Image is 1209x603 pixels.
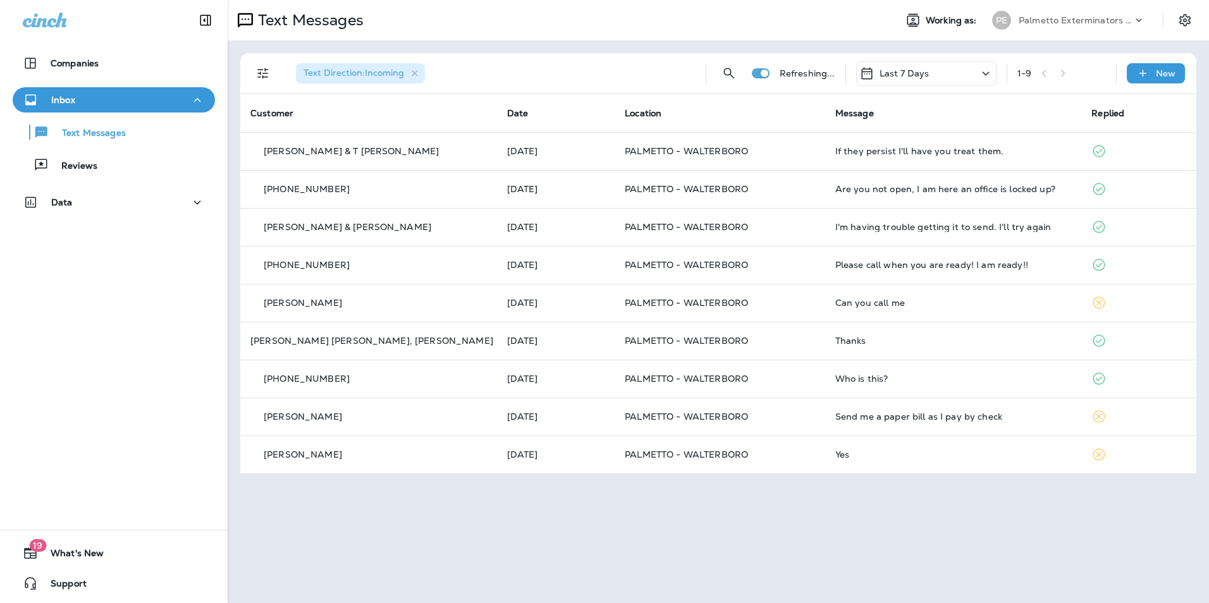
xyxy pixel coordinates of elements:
div: If they persist I'll have you treat them. [835,146,1072,156]
p: [PERSON_NAME] [264,411,342,422]
span: PALMETTO - WALTERBORO [625,373,748,384]
div: Yes [835,449,1072,460]
button: Text Messages [13,119,215,145]
span: PALMETTO - WALTERBORO [625,411,748,422]
button: Data [13,190,215,215]
p: Reviews [49,161,97,173]
p: New [1156,68,1175,78]
span: Support [38,578,87,594]
p: Refreshing... [780,68,835,78]
button: 19What's New [13,540,215,566]
span: Working as: [926,15,979,26]
div: PE [992,11,1011,30]
span: Text Direction : Incoming [304,67,404,78]
p: Text Messages [49,128,126,140]
p: Text Messages [253,11,364,30]
p: Inbox [51,95,75,105]
p: [PERSON_NAME] [264,449,342,460]
p: Data [51,197,73,207]
span: PALMETTO - WALTERBORO [625,183,748,195]
p: [PERSON_NAME] [264,298,342,308]
p: Aug 13, 2025 09:37 AM [507,411,604,422]
span: PALMETTO - WALTERBORO [625,259,748,271]
span: PALMETTO - WALTERBORO [625,297,748,308]
button: Collapse Sidebar [188,8,223,33]
p: [PHONE_NUMBER] [264,184,350,194]
p: Last 7 Days [880,68,930,78]
button: Support [13,571,215,596]
div: Please call when you are ready! I am ready!! [835,260,1072,270]
p: Companies [51,58,99,68]
div: 1 - 9 [1017,68,1031,78]
button: Filters [250,61,276,86]
button: Reviews [13,152,215,178]
span: Customer [250,107,293,119]
p: [PERSON_NAME] & [PERSON_NAME] [264,222,431,232]
p: [PHONE_NUMBER] [264,260,350,270]
span: PALMETTO - WALTERBORO [625,335,748,346]
span: Date [507,107,529,119]
button: Search Messages [716,61,742,86]
div: Are you not open, I am here an office is locked up? [835,184,1072,194]
div: Send me a paper bill as I pay by check [835,411,1072,422]
p: [PHONE_NUMBER] [264,374,350,384]
span: Replied [1091,107,1124,119]
button: Settings [1174,9,1196,32]
div: Thanks [835,336,1072,346]
p: [PERSON_NAME] & T [PERSON_NAME] [264,146,439,156]
span: PALMETTO - WALTERBORO [625,449,748,460]
p: Aug 18, 2025 12:46 PM [507,222,604,232]
span: What's New [38,548,104,563]
p: Aug 19, 2025 11:47 AM [507,146,604,156]
div: I'm having trouble getting it to send. I'll try again [835,222,1072,232]
p: Aug 13, 2025 09:02 AM [507,449,604,460]
span: Location [625,107,661,119]
p: Aug 15, 2025 02:16 PM [507,260,604,270]
p: Aug 13, 2025 12:15 PM [507,336,604,346]
button: Companies [13,51,215,76]
button: Inbox [13,87,215,113]
div: Who is this? [835,374,1072,384]
span: 19 [29,539,46,552]
p: Aug 13, 2025 10:45 AM [507,374,604,384]
span: PALMETTO - WALTERBORO [625,145,748,157]
div: Can you call me [835,298,1072,308]
p: Aug 13, 2025 03:18 PM [507,298,604,308]
span: Message [835,107,874,119]
p: Aug 19, 2025 09:32 AM [507,184,604,194]
span: PALMETTO - WALTERBORO [625,221,748,233]
p: [PERSON_NAME] [PERSON_NAME], [PERSON_NAME] [250,336,493,346]
p: Palmetto Exterminators LLC [1019,15,1132,25]
div: Text Direction:Incoming [296,63,425,83]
